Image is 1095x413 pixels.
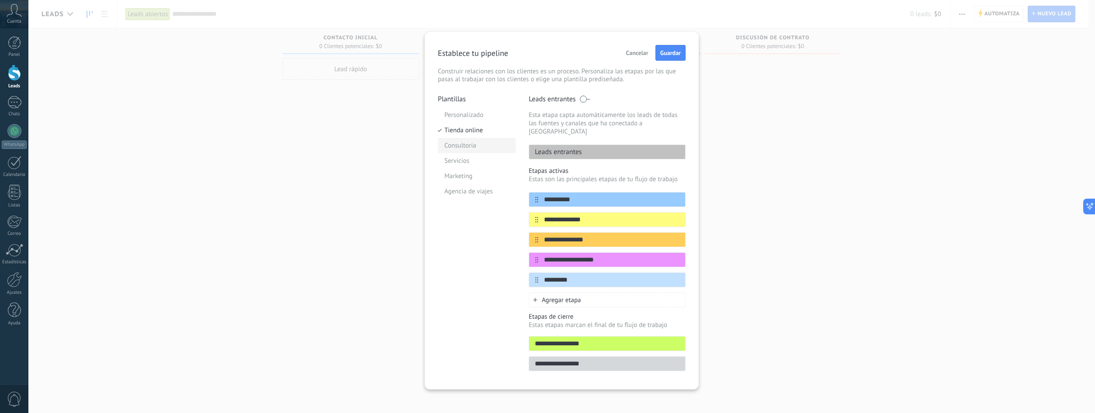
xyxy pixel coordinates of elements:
[529,95,576,103] p: Leads entrantes
[2,290,27,296] div: Ajustes
[7,19,21,24] span: Cuenta
[529,321,686,329] p: Estas etapas marcan el final de tu flujo de trabajo
[655,45,686,61] button: Guardar
[438,107,516,123] li: Personalizado
[529,167,686,175] p: Etapas activas
[542,296,581,304] span: Agregar etapa
[438,48,508,58] p: Establece tu pipeline
[2,111,27,117] div: Chats
[529,313,686,321] p: Etapas de cierre
[438,95,516,103] p: Plantillas
[2,231,27,237] div: Correo
[529,175,686,183] p: Estas son las principales etapas de tu flujo de trabajo
[2,320,27,326] div: Ayuda
[438,184,516,199] li: Agencia de viajes
[2,83,27,89] div: Leads
[2,259,27,265] div: Estadísticas
[2,141,27,149] div: WhatsApp
[529,148,582,156] p: Leads entrantes
[2,52,27,58] div: Panel
[2,172,27,178] div: Calendario
[438,123,516,138] li: Tienda online
[529,111,686,136] p: Esta etapa capta automáticamente los leads de todas las fuentes y canales que ha conectado a [GEO...
[626,50,648,56] span: Cancelar
[438,153,516,169] li: Servicios
[660,50,681,56] span: Guardar
[438,68,686,83] p: Construir relaciones con los clientes es un proceso. Personaliza las etapas por las que pasas al ...
[622,46,652,59] button: Cancelar
[2,203,27,208] div: Listas
[438,138,516,153] li: Consultoria
[438,169,516,184] li: Marketing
